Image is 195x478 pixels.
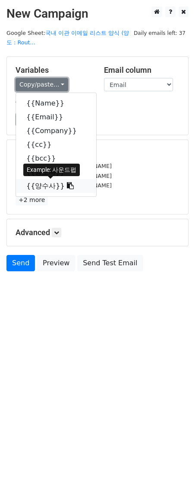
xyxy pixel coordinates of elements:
[152,437,195,478] iframe: Chat Widget
[23,164,80,176] div: Example: 사운드펍
[37,255,75,271] a: Preview
[16,228,179,237] h5: Advanced
[16,173,112,179] small: [EMAIL_ADDRESS][DOMAIN_NAME]
[16,182,112,189] small: [EMAIL_ADDRESS][DOMAIN_NAME]
[16,110,96,124] a: {{Email}}
[6,255,35,271] a: Send
[104,65,179,75] h5: Email column
[131,28,189,38] span: Daily emails left: 37
[16,138,96,152] a: {{cc}}
[16,195,48,205] a: +2 more
[16,165,96,179] a: {{양도사}}
[16,149,179,158] h5: 5 Recipients
[6,30,129,46] small: Google Sheet:
[16,78,68,91] a: Copy/paste...
[77,255,143,271] a: Send Test Email
[16,96,96,110] a: {{Name}}
[16,65,91,75] h5: Variables
[16,163,112,169] small: [EMAIL_ADDRESS][DOMAIN_NAME]
[6,30,129,46] a: 국내 이관 이메일 리스트 양식 (양도 : Rout...
[16,179,96,193] a: {{양수사}}
[16,124,96,138] a: {{Company}}
[6,6,189,21] h2: New Campaign
[131,30,189,36] a: Daily emails left: 37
